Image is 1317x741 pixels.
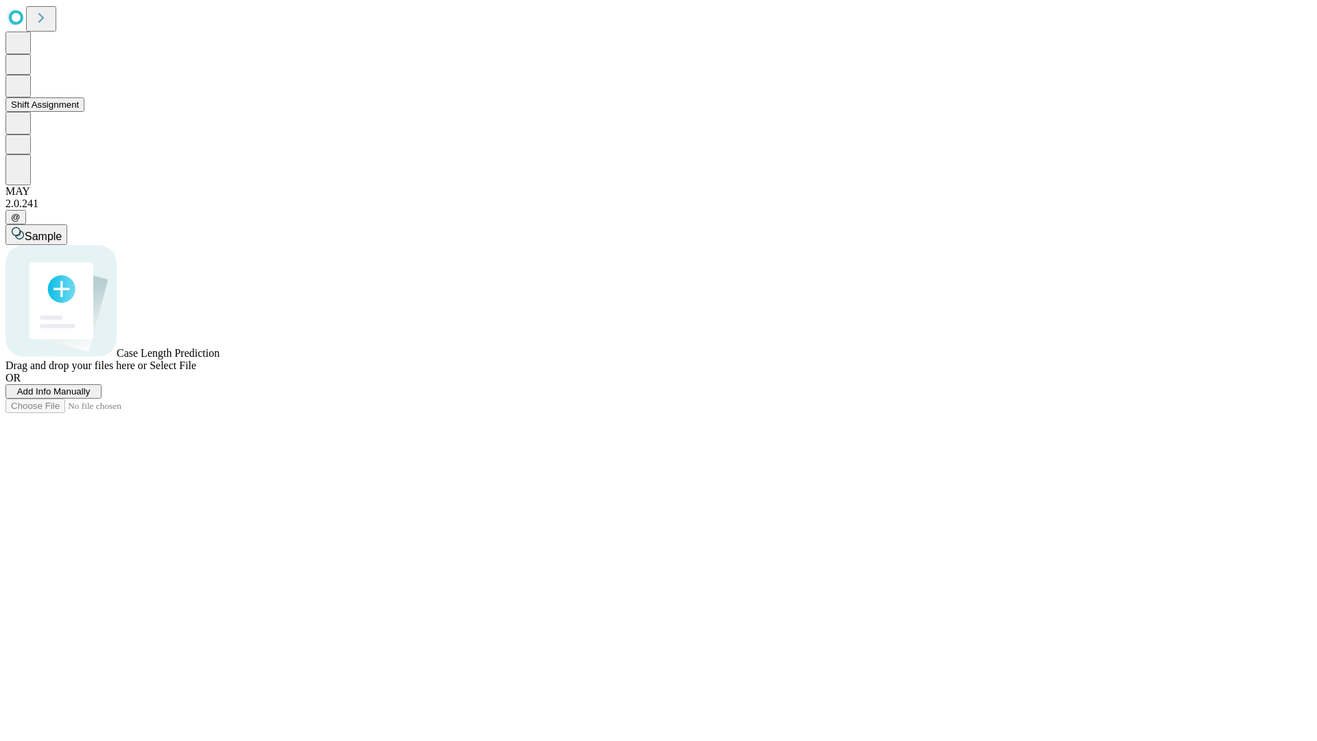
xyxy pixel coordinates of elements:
[5,384,102,399] button: Add Info Manually
[117,347,219,359] span: Case Length Prediction
[11,212,21,222] span: @
[5,210,26,224] button: @
[5,198,1312,210] div: 2.0.241
[17,386,91,397] span: Add Info Manually
[150,360,196,371] span: Select File
[5,97,84,112] button: Shift Assignment
[5,372,21,384] span: OR
[5,224,67,245] button: Sample
[5,360,147,371] span: Drag and drop your files here or
[25,231,62,242] span: Sample
[5,185,1312,198] div: MAY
